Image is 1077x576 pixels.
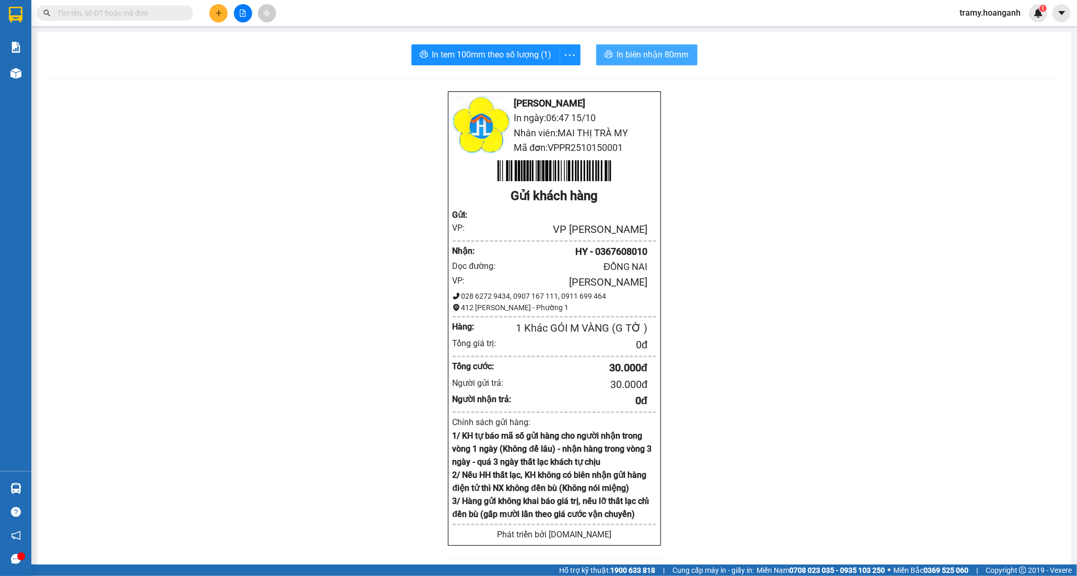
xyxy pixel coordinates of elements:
div: ĐỒNG NAI [503,260,647,274]
div: Chính sách gửi hàng: [453,416,656,429]
div: Nhận : [453,244,478,257]
span: | [663,565,665,576]
div: Gửi : [453,208,478,221]
span: Cung cấp máy in - giấy in: [672,565,754,576]
div: 30.000 đ [512,377,647,393]
div: 1 Khác GÓI M VÀNG (G TỜ ) [495,320,648,336]
span: search [43,9,51,17]
button: plus [209,4,228,22]
span: caret-down [1057,8,1067,18]
span: notification [11,531,21,540]
strong: 0369 525 060 [924,566,968,574]
span: ⚪️ [887,568,891,572]
strong: 1/ KH tự báo mã số gửi hàng cho người nhận trong vòng 1 ngày (Không để lâu) - nhận hàng trong vòn... [453,431,652,467]
div: Người gửi trả: [453,377,512,390]
span: copyright [1019,567,1026,574]
div: Hàng: [453,320,495,333]
div: Gửi khách hàng [453,186,656,206]
img: warehouse-icon [10,68,21,79]
li: In ngày: 06:47 15/10 [453,111,656,125]
span: Hỗ trợ kỹ thuật: [559,565,655,576]
strong: 2/ Nếu HH thất lạc, KH không có biên nhận gửi hàng điện tử thì NX không đền bù (Không nói miệng) [453,470,647,493]
div: Dọc đường: [453,260,504,273]
div: 30.000 đ [512,360,647,376]
span: Miền Bắc [893,565,968,576]
div: 028 6272 9434, 0907 167 111, 0911 699 464 [453,290,656,302]
div: VP: [453,274,478,287]
div: Tổng giá trị: [453,337,512,350]
input: Tìm tên, số ĐT hoặc mã đơn [57,7,181,19]
span: phone [453,292,460,300]
strong: 3/ Hàng gửi không khai báo giá trị, nếu lỡ thất lạc chỉ đền bù (gấp mười lần theo giá cước vận ch... [453,496,649,519]
div: [PERSON_NAME] [478,274,647,290]
sup: 1 [1039,5,1047,12]
span: tramy.hoanganh [951,6,1029,19]
img: logo-vxr [9,7,22,22]
span: In tem 100mm theo số lượng (1) [432,48,552,61]
div: 0 đ [512,393,647,409]
strong: 0708 023 035 - 0935 103 250 [789,566,885,574]
strong: 1900 633 818 [610,566,655,574]
span: file-add [239,9,246,17]
div: VP [PERSON_NAME] [478,221,647,238]
span: aim [263,9,270,17]
span: Miền Nam [756,565,885,576]
span: more [560,49,580,62]
button: file-add [234,4,252,22]
button: more [560,44,581,65]
div: VP: [453,221,478,234]
span: message [11,554,21,564]
span: 1 [1041,5,1045,12]
img: icon-new-feature [1034,8,1043,18]
span: plus [215,9,222,17]
div: 412 [PERSON_NAME] - Phường 1 [453,302,656,313]
button: printerIn tem 100mm theo số lượng (1) [411,44,560,65]
button: caret-down [1052,4,1071,22]
img: logo.jpg [453,96,510,154]
img: solution-icon [10,42,21,53]
button: aim [258,4,276,22]
span: question-circle [11,507,21,517]
div: Người nhận trả: [453,393,512,406]
span: printer [605,50,613,60]
div: HY - 0367608010 [478,244,647,259]
span: In biên nhận 80mm [617,48,689,61]
button: printerIn biên nhận 80mm [596,44,697,65]
div: Phát triển bởi [DOMAIN_NAME] [453,528,656,541]
span: environment [453,304,460,311]
li: Mã đơn: VPPR2510150001 [453,140,656,155]
li: Nhân viên: MAI THỊ TRÀ MY [453,126,656,140]
div: Tổng cước: [453,360,512,373]
span: | [976,565,978,576]
li: [PERSON_NAME] [453,96,656,111]
div: 0 đ [512,337,647,353]
img: warehouse-icon [10,483,21,494]
span: printer [420,50,428,60]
